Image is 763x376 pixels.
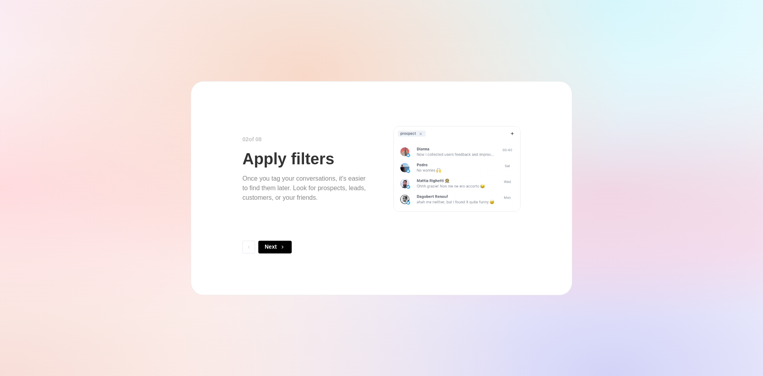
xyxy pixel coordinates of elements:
p: Apply filters [242,150,334,168]
img: filters [393,126,521,212]
button: Next [258,241,292,253]
button: Back [242,241,255,253]
p: Once you tag your conversations, it's easier to find them later. Look for prospects, leads, custo... [242,174,370,203]
p: 0 2 of 0 8 [242,135,261,144]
